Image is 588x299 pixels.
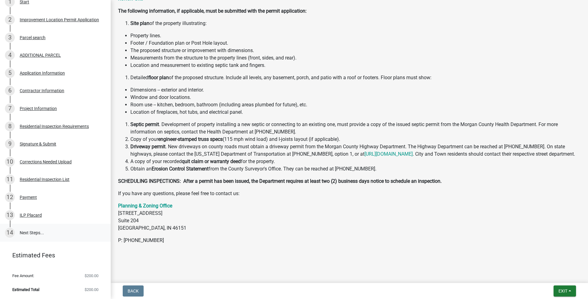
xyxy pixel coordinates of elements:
div: Parcel search [20,35,46,40]
div: Project Information [20,106,57,111]
p: P: [PHONE_NUMBER] [118,237,581,244]
li: Location and measurement to existing septic tank and fingers. [130,62,581,69]
span: Fee Amount: [12,274,34,278]
div: 9 [5,139,15,149]
div: 3 [5,33,15,43]
li: Footer / Foundation plan or Post Hole layout. [130,39,581,47]
span: Estimated Total [12,288,39,292]
div: 7 [5,104,15,113]
a: Estimated Fees [5,249,101,261]
li: . Development of property installing a new septic or connecting to an existing one, must provide ... [130,121,581,136]
div: 5 [5,68,15,78]
strong: Site plan [130,20,149,26]
li: Measurements from the structure to the property lines (front, sides, and rear). [130,54,581,62]
li: Window and door locations. [130,94,581,101]
span: $200.00 [85,274,98,278]
button: Exit [554,285,576,297]
div: 14 [5,228,15,238]
strong: Driveway permit [130,144,165,149]
a: [URL][DOMAIN_NAME] [364,151,413,157]
span: $200.00 [85,288,98,292]
li: Location of fireplaces, hot tubs, and electrical panel. [130,109,581,116]
div: 11 [5,174,15,184]
span: Back [128,289,139,293]
div: 10 [5,157,15,167]
strong: engineer-stamped truss specs [158,136,223,142]
button: Back [123,285,144,297]
div: Residential Inspection List [20,177,70,182]
li: Copy of your (115 mph wind load) and I-joists layout (if applicable). [130,136,581,143]
div: Improvement Location Permit Application [20,18,99,22]
div: Payment [20,195,37,199]
div: ILP Placard [20,213,42,217]
strong: Erosion Control Statement [152,166,209,172]
li: Room use -- kitchen, bedroom, bathroom (including areas plumbed for future), etc. [130,101,581,109]
div: Signature & Submit [20,142,56,146]
li: of the property illustrating: [130,20,581,27]
strong: SCHEDULING INSPECTIONS: After a permit has been issued, the Department requires at least two (2) ... [118,178,442,184]
div: ADDITIONAL PARCEL [20,53,61,57]
strong: The following information, if applicable, must be submitted with the permit application: [118,8,307,14]
li: Property lines. [130,32,581,39]
p: [STREET_ADDRESS] Suite 204 [GEOGRAPHIC_DATA], IN 46151 [118,202,581,232]
div: 12 [5,192,15,202]
li: . New driveways on county roads must obtain a driveway permit from the Morgan County Highway Depa... [130,143,581,158]
strong: quit claim or warranty deed [182,158,241,164]
div: Contractor Information [20,88,64,93]
p: If you have any questions, please feel free to contact us: [118,190,581,197]
div: Residential Inspection Requirements [20,124,89,129]
div: 2 [5,15,15,25]
li: Detailed of the proposed structure. Include all levels, any basement, porch, and patio with a roo... [130,74,581,81]
strong: Septic permit [130,121,159,127]
span: Exit [558,289,567,293]
a: Planning & Zoning Office [118,203,172,209]
div: Corrections Needed Upload [20,160,72,164]
li: A copy of your recorded for the property. [130,158,581,165]
div: Application Information [20,71,65,75]
div: 8 [5,121,15,131]
li: Obtain an from the County Surveyor's Office. They can be reached at [PHONE_NUMBER]. [130,165,581,173]
strong: floor plan [148,75,169,80]
div: 13 [5,210,15,220]
div: 6 [5,86,15,96]
li: Dimensions -- exterior and interior. [130,86,581,94]
div: 4 [5,50,15,60]
li: The proposed structure or improvement with dimensions. [130,47,581,54]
